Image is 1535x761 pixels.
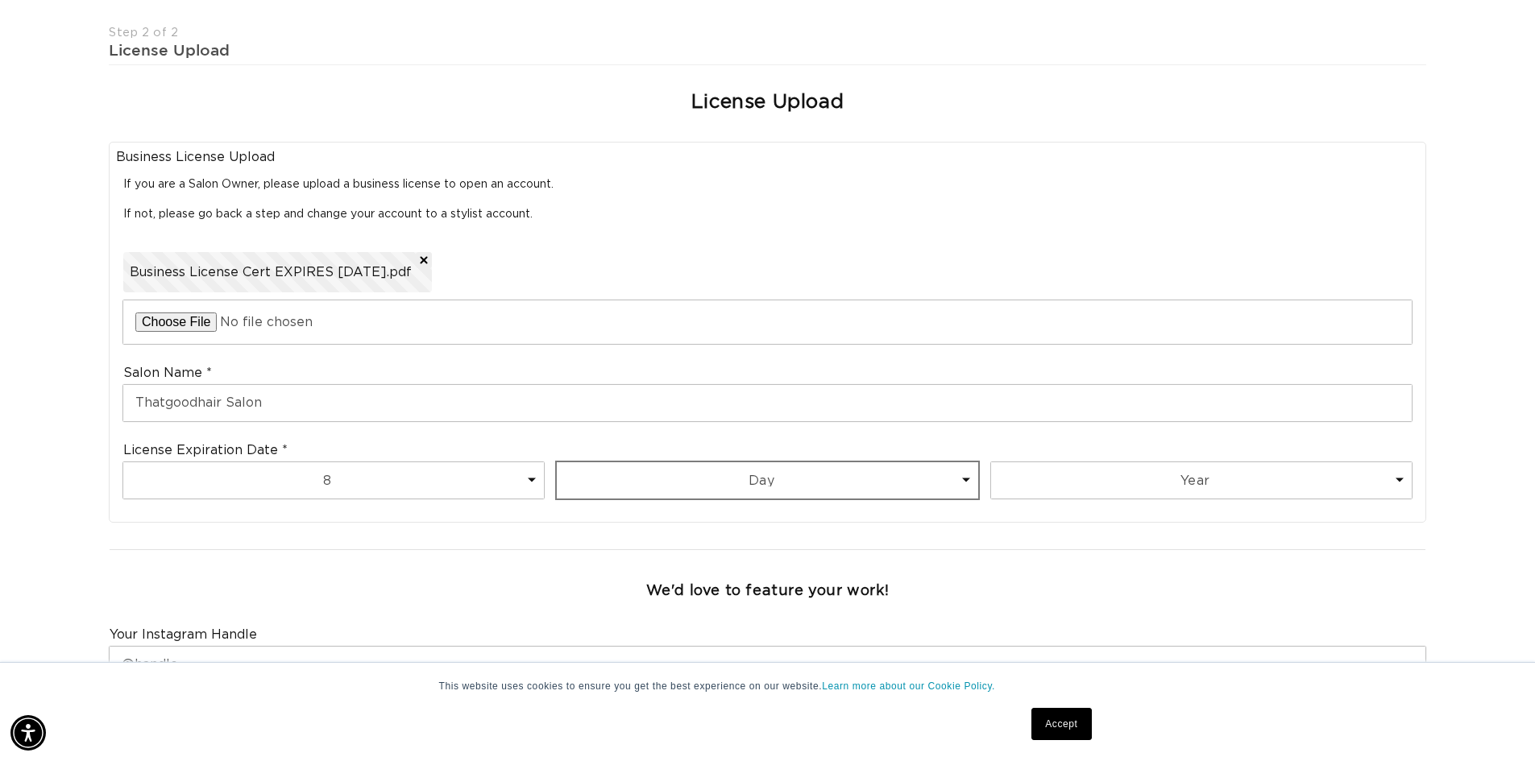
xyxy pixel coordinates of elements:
label: License Expiration Date [123,442,288,459]
div: License Upload [109,40,1426,60]
input: @handle [110,647,1425,683]
div: Step 2 of 2 [109,26,1426,41]
p: If you are a Salon Owner, please upload a business license to open an account. If not, please go ... [123,177,1412,221]
label: Salon Name [123,365,212,382]
a: Learn more about our Cookie Policy. [822,680,995,692]
h3: We'd love to feature your work! [646,582,890,601]
p: This website uses cookies to ensure you get the best experience on our website. [439,679,1097,693]
div: Accessibility Menu [10,715,46,751]
iframe: Chat Widget [1321,587,1535,761]
button: Remove file [416,252,432,268]
span: Business License Cert EXPIRES [DATE].pdf [130,264,412,281]
legend: Business License Upload [116,149,1419,166]
a: Accept [1031,708,1091,740]
label: Your Instagram Handle [110,627,257,643]
h2: License Upload [691,90,844,115]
